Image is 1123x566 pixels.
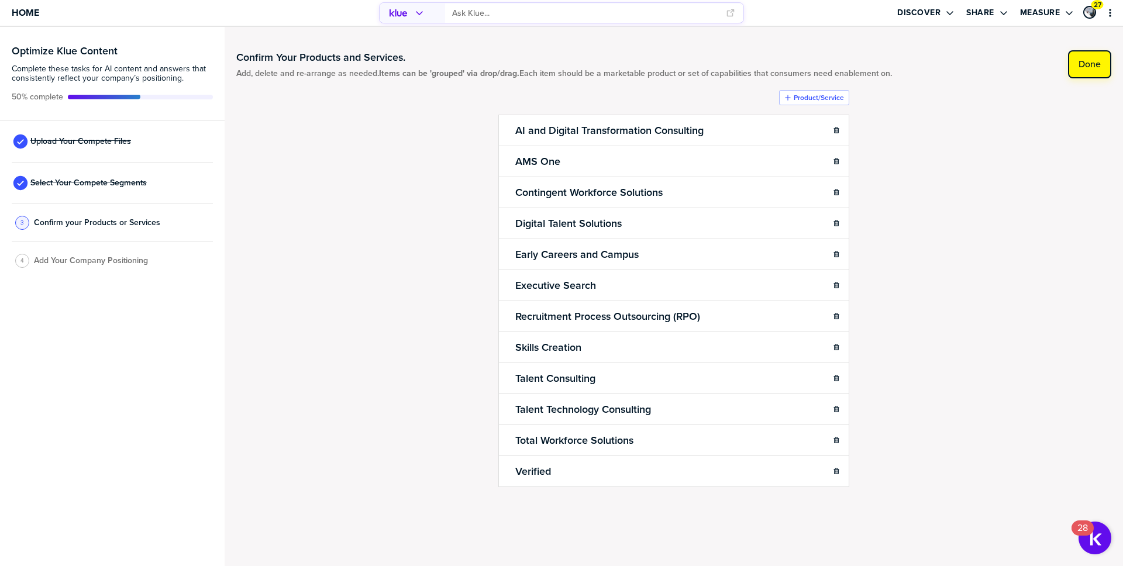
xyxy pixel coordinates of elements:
li: Recruitment Process Outsourcing (RPO) [498,301,849,332]
label: Discover [897,8,941,18]
button: Done [1068,50,1111,78]
h2: Early Careers and Campus [513,246,641,263]
img: 80f7c9fa3b1e01c4e88e1d678b39c264-sml.png [1084,7,1095,18]
li: AMS One [498,146,849,177]
strong: Items can be 'grouped' via drop/drag. [379,67,519,80]
h2: AI and Digital Transformation Consulting [513,122,706,139]
div: 28 [1077,528,1088,543]
span: Select Your Compete Segments [30,178,147,188]
li: Total Workforce Solutions [498,424,849,456]
input: Ask Klue... [452,4,719,23]
div: Peter Craigen [1083,6,1096,19]
h2: AMS One [513,153,563,170]
h3: Optimize Klue Content [12,46,213,56]
h2: Recruitment Process Outsourcing (RPO) [513,308,702,325]
li: Digital Talent Solutions [498,208,849,239]
span: Active [12,92,63,102]
span: Add Your Company Positioning [34,256,148,265]
h2: Contingent Workforce Solutions [513,184,665,201]
h2: Talent Technology Consulting [513,401,653,417]
span: Add, delete and re-arrange as needed. Each item should be a marketable product or set of capabili... [236,69,892,78]
h2: Skills Creation [513,339,584,356]
h2: Digital Talent Solutions [513,215,624,232]
label: Product/Service [794,93,844,102]
span: Upload Your Compete Files [30,137,131,146]
li: Verified [498,455,849,487]
li: Contingent Workforce Solutions [498,177,849,208]
h2: Total Workforce Solutions [513,432,636,448]
li: Talent Consulting [498,363,849,394]
button: Product/Service [779,90,849,105]
h2: Verified [513,463,553,479]
span: 27 [1094,1,1101,9]
span: Complete these tasks for AI content and answers that consistently reflect your company’s position... [12,64,213,83]
li: Early Careers and Campus [498,239,849,270]
a: Edit Profile [1082,5,1097,20]
li: AI and Digital Transformation Consulting [498,115,849,146]
span: Confirm your Products or Services [34,218,160,227]
h1: Confirm Your Products and Services. [236,50,892,64]
span: Home [12,8,39,18]
h2: Executive Search [513,277,598,294]
label: Measure [1020,8,1060,18]
h2: Talent Consulting [513,370,598,386]
button: Open Resource Center, 28 new notifications [1079,522,1111,554]
label: Share [966,8,994,18]
li: Skills Creation [498,332,849,363]
label: Done [1079,58,1101,70]
li: Talent Technology Consulting [498,394,849,425]
span: 3 [20,218,24,227]
li: Executive Search [498,270,849,301]
span: 4 [20,256,24,265]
